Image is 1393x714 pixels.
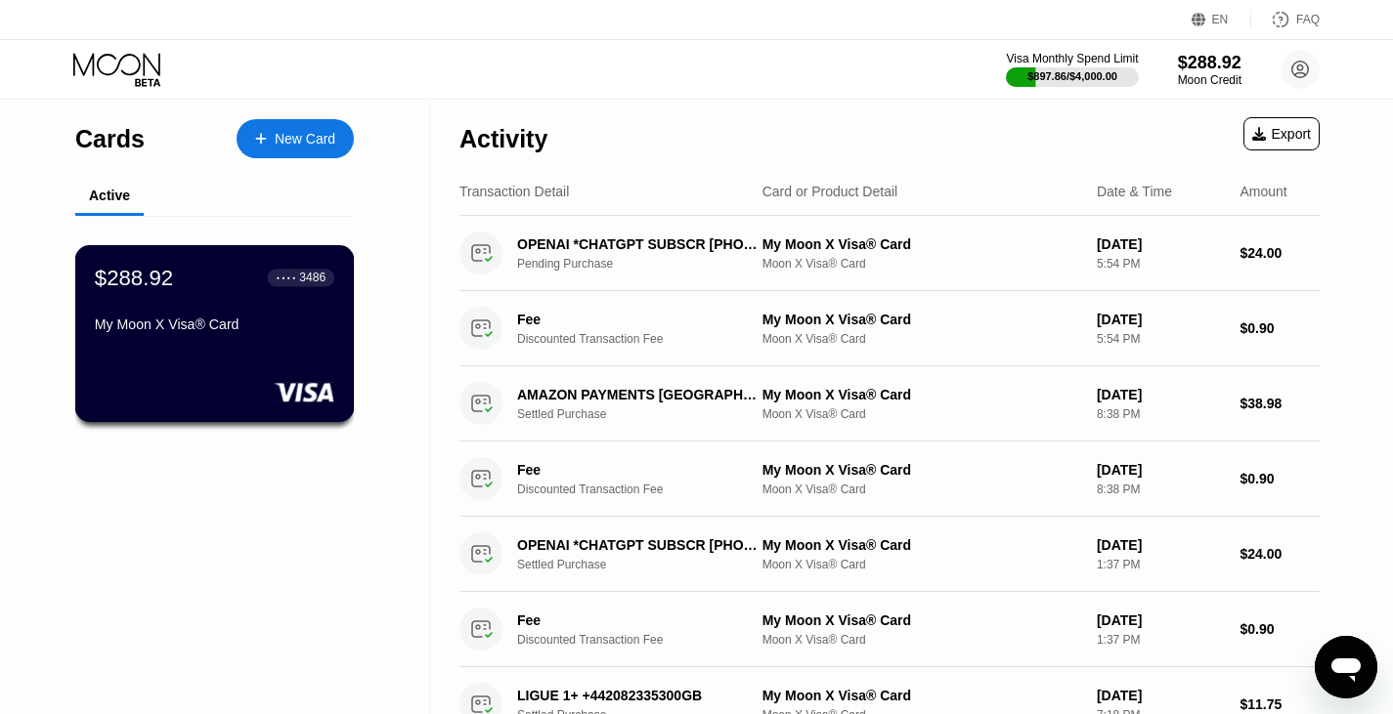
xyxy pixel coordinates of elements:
div: Card or Product Detail [762,184,898,199]
div: New Card [275,131,335,147]
div: Amount [1240,184,1286,199]
div: Settled Purchase [517,558,775,571]
div: Visa Monthly Spend Limit [1006,52,1138,65]
div: FeeDiscounted Transaction FeeMy Moon X Visa® CardMoon X Visa® Card[DATE]5:54 PM$0.90 [459,291,1320,366]
div: $11.75 [1240,696,1320,712]
div: FAQ [1251,10,1320,29]
div: [DATE] [1097,387,1225,402]
div: $288.92 [1178,53,1241,73]
div: Moon X Visa® Card [762,483,1081,496]
div: Settled Purchase [517,407,775,421]
div: OPENAI *CHATGPT SUBSCR [PHONE_NUMBER] USSettled PurchaseMy Moon X Visa® CardMoon X Visa® Card[DAT... [459,517,1320,592]
div: Activity [459,125,547,153]
div: My Moon X Visa® Card [762,688,1081,703]
div: New Card [237,119,354,158]
div: My Moon X Visa® Card [762,236,1081,252]
div: $288.92 [95,265,173,290]
div: $0.90 [1240,471,1320,486]
div: Moon Credit [1178,73,1241,87]
div: Discounted Transaction Fee [517,332,664,346]
div: Fee [517,612,654,628]
div: Moon X Visa® Card [762,633,1081,647]
div: My Moon X Visa® Card [95,316,334,332]
div: Fee [517,462,654,478]
div: Transaction Detail [459,184,569,199]
div: 3486 [299,271,326,284]
div: 5:54 PM [1097,332,1225,346]
div: Moon X Visa® Card [762,407,1081,421]
div: $24.00 [1240,245,1320,261]
div: [DATE] [1097,236,1225,252]
div: FeeDiscounted Transaction FeeMy Moon X Visa® CardMoon X Visa® Card[DATE]1:37 PM$0.90 [459,592,1320,667]
div: Active [89,188,130,203]
div: ● ● ● ● [277,274,296,280]
div: Date & Time [1097,184,1172,199]
div: OPENAI *CHATGPT SUBSCR [PHONE_NUMBER] USPending PurchaseMy Moon X Visa® CardMoon X Visa® Card[DAT... [459,216,1320,291]
div: Moon X Visa® Card [762,257,1081,271]
div: Cards [75,125,145,153]
div: Pending Purchase [517,257,775,271]
div: AMAZON PAYMENTS [GEOGRAPHIC_DATA] FR [517,387,758,402]
iframe: Bouton de lancement de la fenêtre de messagerie [1315,636,1377,698]
div: My Moon X Visa® Card [762,312,1081,327]
div: $0.90 [1240,621,1320,637]
div: $38.98 [1240,396,1320,411]
div: 8:38 PM [1097,483,1225,496]
div: [DATE] [1097,612,1225,628]
div: OPENAI *CHATGPT SUBSCR [PHONE_NUMBER] US [517,236,758,252]
div: AMAZON PAYMENTS [GEOGRAPHIC_DATA] FRSettled PurchaseMy Moon X Visa® CardMoon X Visa® Card[DATE]8:... [459,366,1320,441]
div: EN [1212,13,1229,26]
div: FAQ [1296,13,1320,26]
div: Discounted Transaction Fee [517,483,664,496]
div: 5:54 PM [1097,257,1225,271]
div: Fee [517,312,654,327]
div: Discounted Transaction Fee [517,633,664,647]
div: Export [1252,126,1311,142]
div: My Moon X Visa® Card [762,387,1081,402]
div: $24.00 [1240,546,1320,562]
div: [DATE] [1097,688,1225,703]
div: 8:38 PM [1097,407,1225,421]
div: Export [1243,117,1320,150]
div: $897.86 / $4,000.00 [1027,70,1117,82]
div: $0.90 [1240,320,1320,336]
div: [DATE] [1097,537,1225,553]
div: $288.92● ● ● ●3486My Moon X Visa® Card [76,246,353,421]
div: My Moon X Visa® Card [762,462,1081,478]
div: LIGUE 1+ +442082335300GB [517,688,758,703]
div: [DATE] [1097,312,1225,327]
div: 1:37 PM [1097,558,1225,571]
div: My Moon X Visa® Card [762,537,1081,553]
div: $288.92Moon Credit [1178,53,1241,87]
div: FeeDiscounted Transaction FeeMy Moon X Visa® CardMoon X Visa® Card[DATE]8:38 PM$0.90 [459,441,1320,517]
div: EN [1192,10,1251,29]
div: 1:37 PM [1097,633,1225,647]
div: Moon X Visa® Card [762,332,1081,346]
div: [DATE] [1097,462,1225,478]
div: Moon X Visa® Card [762,558,1081,571]
div: Visa Monthly Spend Limit$897.86/$4,000.00 [1006,52,1138,87]
div: OPENAI *CHATGPT SUBSCR [PHONE_NUMBER] US [517,537,758,553]
div: My Moon X Visa® Card [762,612,1081,628]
